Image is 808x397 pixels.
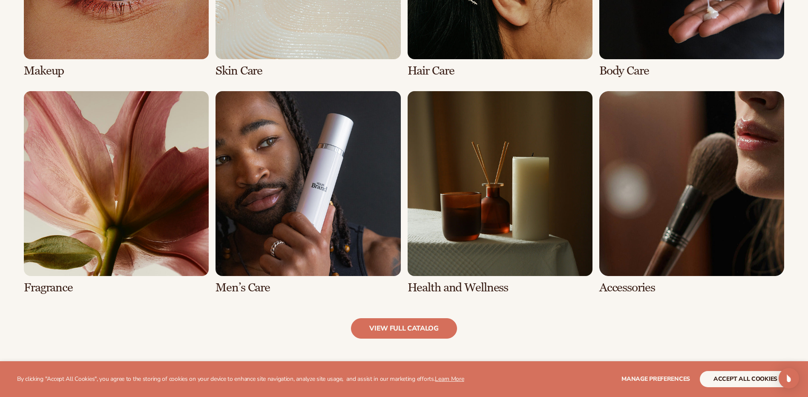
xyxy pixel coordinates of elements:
h3: Skin Care [216,64,400,78]
a: Learn More [435,375,464,383]
p: By clicking "Accept All Cookies", you agree to the storing of cookies on your device to enhance s... [17,376,464,383]
button: Manage preferences [621,371,690,387]
h3: Body Care [599,64,784,78]
button: accept all cookies [700,371,791,387]
h3: Hair Care [408,64,592,78]
div: 7 / 8 [408,91,592,294]
span: Manage preferences [621,375,690,383]
div: 8 / 8 [599,91,784,294]
div: 5 / 8 [24,91,209,294]
div: 6 / 8 [216,91,400,294]
a: view full catalog [351,318,457,339]
div: Open Intercom Messenger [779,368,799,388]
h3: Makeup [24,64,209,78]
